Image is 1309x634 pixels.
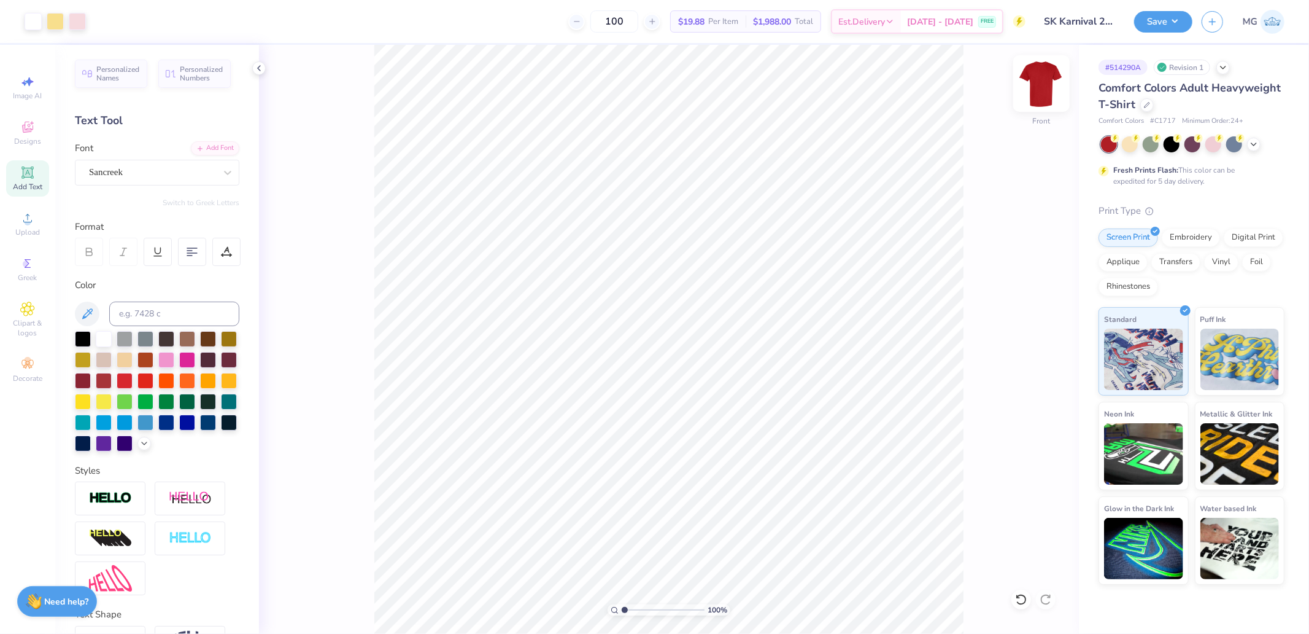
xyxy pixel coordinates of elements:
img: Standard [1104,329,1183,390]
span: # C1717 [1150,116,1176,127]
div: Embroidery [1162,229,1220,247]
a: MG [1243,10,1284,34]
span: 100 % [708,605,727,616]
img: Puff Ink [1200,329,1280,390]
img: Neon Ink [1104,423,1183,485]
input: e.g. 7428 c [109,302,239,326]
span: Water based Ink [1200,502,1257,515]
img: Negative Space [169,531,212,546]
img: Free Distort [89,565,132,592]
span: Neon Ink [1104,407,1134,420]
img: 3d Illusion [89,529,132,549]
img: Shadow [169,491,212,506]
span: Personalized Names [96,65,140,82]
span: Metallic & Glitter Ink [1200,407,1273,420]
strong: Fresh Prints Flash: [1113,165,1178,175]
button: Save [1134,11,1192,33]
span: Puff Ink [1200,313,1226,326]
span: [DATE] - [DATE] [907,15,973,28]
div: Rhinestones [1099,278,1158,296]
span: $1,988.00 [753,15,791,28]
div: Revision 1 [1154,60,1210,75]
img: Glow in the Dark Ink [1104,518,1183,579]
input: Untitled Design [1035,9,1125,34]
div: Screen Print [1099,229,1158,247]
div: Print Type [1099,204,1284,218]
strong: Need help? [45,596,89,608]
img: Stroke [89,491,132,506]
img: Metallic & Glitter Ink [1200,423,1280,485]
div: Digital Print [1224,229,1283,247]
span: Per Item [708,15,738,28]
div: Add Font [191,141,239,155]
button: Switch to Greek Letters [163,198,239,208]
span: Upload [15,227,40,237]
label: Font [75,141,93,155]
div: Applique [1099,253,1148,272]
span: Clipart & logos [6,318,49,338]
div: Transfers [1151,253,1200,272]
span: Minimum Order: 24 + [1182,116,1243,127]
span: $19.88 [678,15,705,28]
div: Front [1033,116,1051,127]
img: Michael Galon [1261,10,1284,34]
div: Color [75,278,239,292]
span: Personalized Numbers [180,65,223,82]
span: Total [795,15,813,28]
span: Glow in the Dark Ink [1104,502,1174,515]
span: Comfort Colors [1099,116,1144,127]
span: Est. Delivery [838,15,885,28]
span: Comfort Colors Adult Heavyweight T-Shirt [1099,80,1281,112]
div: Format [75,220,241,234]
img: Water based Ink [1200,518,1280,579]
div: Foil [1242,253,1271,272]
div: Vinyl [1204,253,1238,272]
img: Front [1017,59,1066,108]
div: # 514290A [1099,60,1148,75]
div: Text Tool [75,112,239,129]
span: Greek [18,273,37,283]
span: FREE [981,17,994,26]
div: Styles [75,464,239,478]
input: – – [590,10,638,33]
span: Add Text [13,182,42,192]
div: This color can be expedited for 5 day delivery. [1113,165,1264,187]
span: Standard [1104,313,1137,326]
span: Image AI [14,91,42,101]
span: Decorate [13,374,42,383]
span: MG [1243,15,1257,29]
span: Designs [14,136,41,146]
div: Text Shape [75,608,239,622]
